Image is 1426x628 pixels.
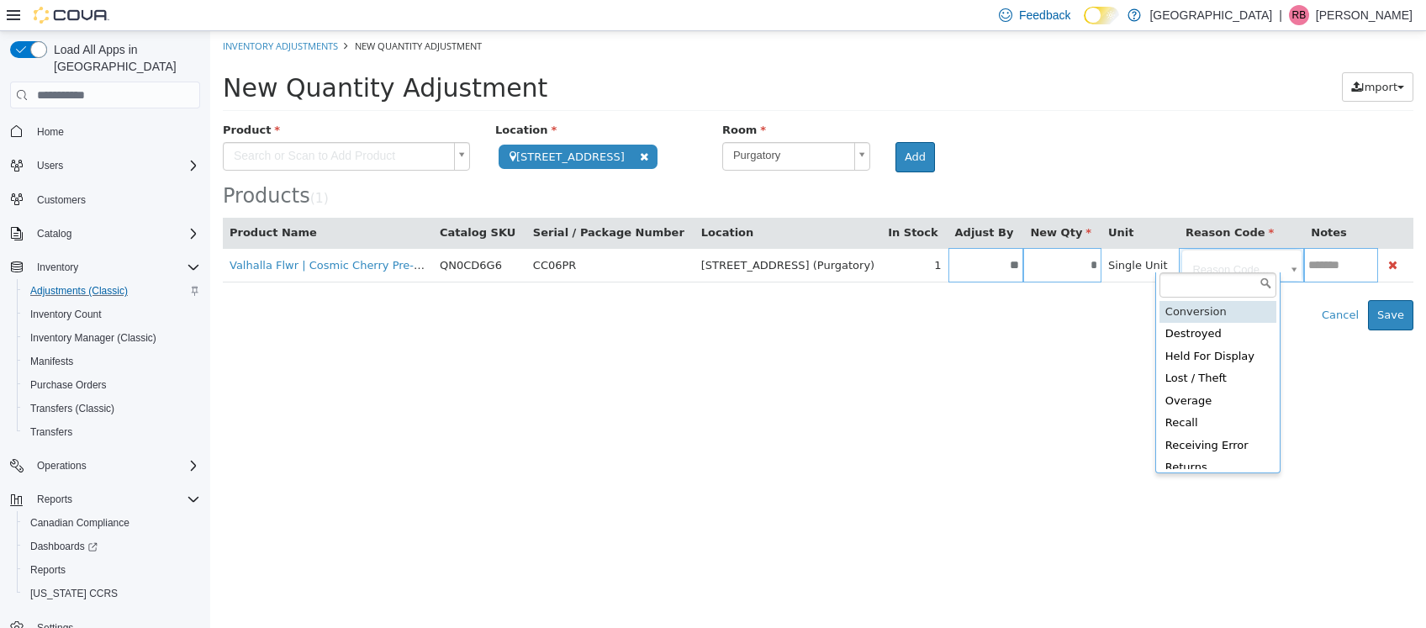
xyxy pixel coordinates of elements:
[949,314,1066,337] div: Held For Display
[24,513,136,533] a: Canadian Compliance
[24,398,200,419] span: Transfers (Classic)
[1019,7,1070,24] span: Feedback
[24,328,200,348] span: Inventory Manager (Classic)
[30,355,73,368] span: Manifests
[949,270,1066,293] div: Conversion
[30,156,70,176] button: Users
[24,422,79,442] a: Transfers
[949,404,1066,426] div: Receiving Error
[30,190,92,210] a: Customers
[24,328,163,348] a: Inventory Manager (Classic)
[17,350,207,373] button: Manifests
[30,284,128,298] span: Adjustments (Classic)
[949,381,1066,404] div: Recall
[24,351,200,372] span: Manifests
[30,331,156,345] span: Inventory Manager (Classic)
[24,398,121,419] a: Transfers (Classic)
[17,279,207,303] button: Adjustments (Classic)
[24,560,72,580] a: Reports
[34,7,109,24] img: Cova
[949,425,1066,448] div: Returns
[24,583,124,604] a: [US_STATE] CCRS
[17,582,207,605] button: [US_STATE] CCRS
[1292,5,1307,25] span: RB
[24,560,200,580] span: Reports
[1084,7,1119,24] input: Dark Mode
[47,41,200,75] span: Load All Apps in [GEOGRAPHIC_DATA]
[30,378,107,392] span: Purchase Orders
[3,488,207,511] button: Reports
[17,420,207,444] button: Transfers
[37,261,78,274] span: Inventory
[3,187,207,212] button: Customers
[17,535,207,558] a: Dashboards
[24,513,200,533] span: Canadian Compliance
[30,122,71,142] a: Home
[30,425,72,439] span: Transfers
[1316,5,1413,25] p: [PERSON_NAME]
[24,304,108,325] a: Inventory Count
[30,563,66,577] span: Reports
[24,536,200,557] span: Dashboards
[24,422,200,442] span: Transfers
[30,120,200,141] span: Home
[24,281,200,301] span: Adjustments (Classic)
[24,536,104,557] a: Dashboards
[30,156,200,176] span: Users
[37,125,64,139] span: Home
[30,489,79,509] button: Reports
[37,159,63,172] span: Users
[30,308,102,321] span: Inventory Count
[3,454,207,478] button: Operations
[24,583,200,604] span: Washington CCRS
[30,456,93,476] button: Operations
[949,359,1066,382] div: Overage
[30,587,118,600] span: [US_STATE] CCRS
[37,459,87,472] span: Operations
[30,516,129,530] span: Canadian Compliance
[17,326,207,350] button: Inventory Manager (Classic)
[30,257,200,277] span: Inventory
[24,375,200,395] span: Purchase Orders
[37,227,71,240] span: Catalog
[1289,5,1309,25] div: Ruby Bressan
[17,397,207,420] button: Transfers (Classic)
[24,304,200,325] span: Inventory Count
[30,456,200,476] span: Operations
[24,281,135,301] a: Adjustments (Classic)
[30,402,114,415] span: Transfers (Classic)
[3,256,207,279] button: Inventory
[30,540,98,553] span: Dashboards
[3,154,207,177] button: Users
[37,193,86,207] span: Customers
[30,224,78,244] button: Catalog
[1084,24,1085,25] span: Dark Mode
[30,489,200,509] span: Reports
[30,257,85,277] button: Inventory
[1149,5,1272,25] p: [GEOGRAPHIC_DATA]
[24,351,80,372] a: Manifests
[17,373,207,397] button: Purchase Orders
[17,511,207,535] button: Canadian Compliance
[949,336,1066,359] div: Lost / Theft
[949,292,1066,314] div: Destroyed
[37,493,72,506] span: Reports
[3,119,207,143] button: Home
[30,189,200,210] span: Customers
[3,222,207,245] button: Catalog
[17,303,207,326] button: Inventory Count
[24,375,114,395] a: Purchase Orders
[1279,5,1282,25] p: |
[30,224,200,244] span: Catalog
[17,558,207,582] button: Reports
